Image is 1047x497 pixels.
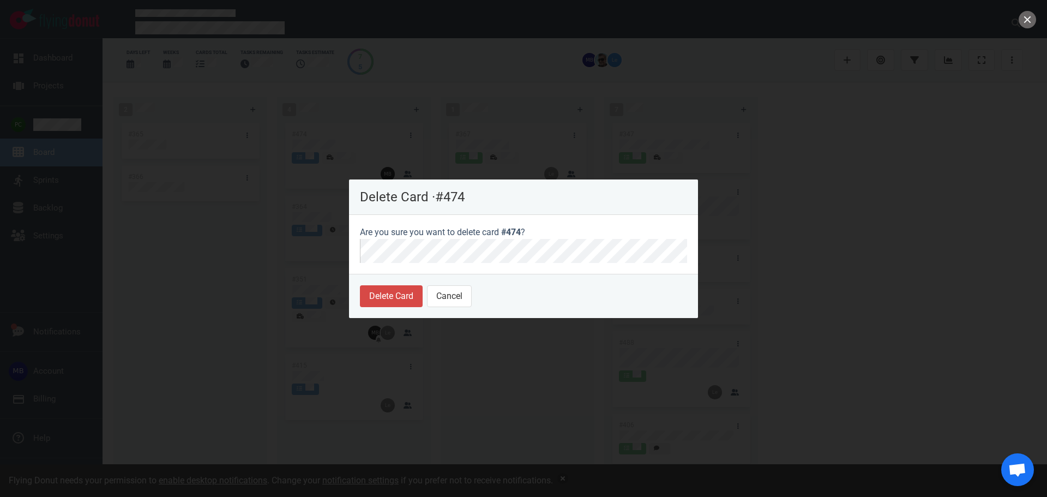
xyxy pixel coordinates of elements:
[427,285,472,307] button: Cancel
[360,285,423,307] button: Delete Card
[501,227,521,237] span: #474
[360,190,687,203] p: Delete Card · #474
[349,215,698,274] section: Are you sure you want to delete card ?
[1019,11,1036,28] button: close
[1001,453,1034,486] div: Open de chat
